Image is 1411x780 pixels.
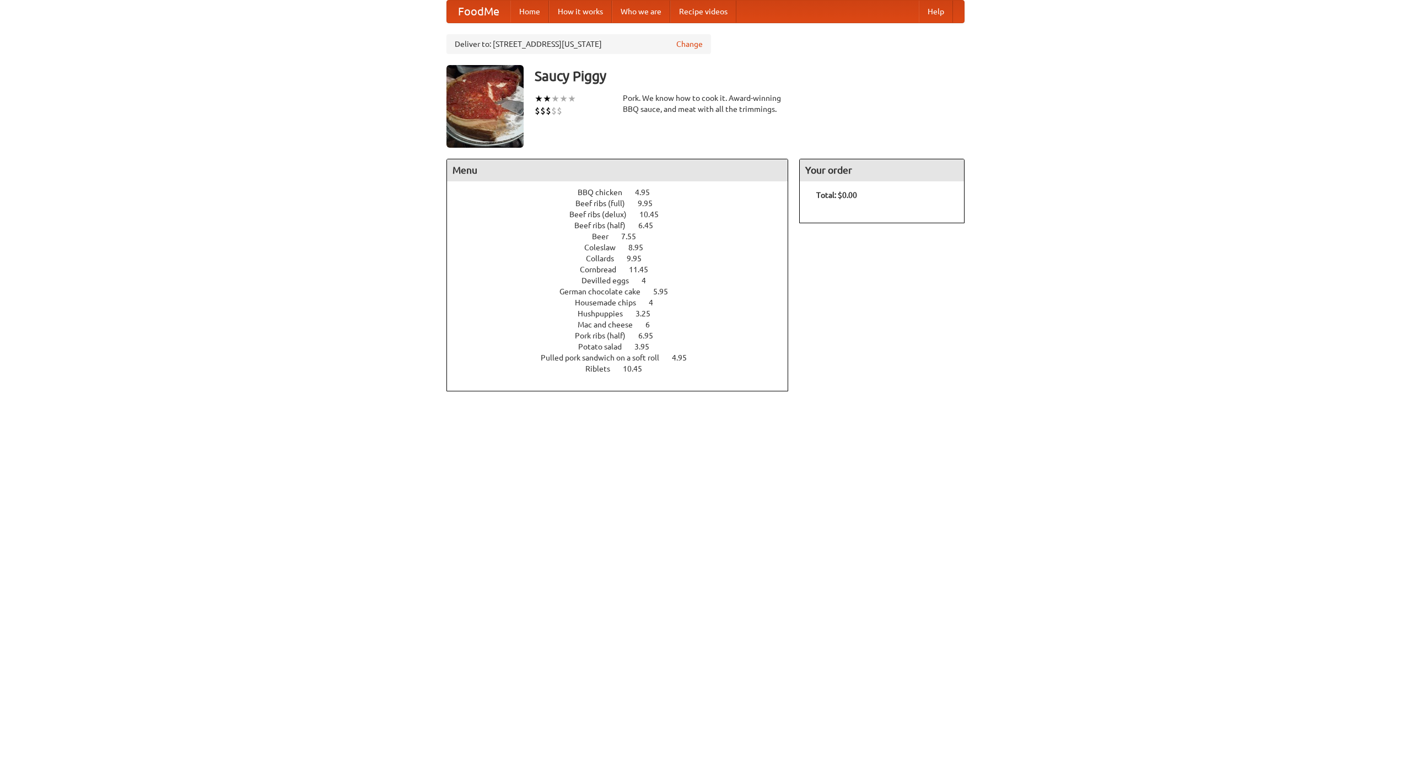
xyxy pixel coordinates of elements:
span: Beef ribs (half) [574,221,637,230]
a: Collards 9.95 [586,254,662,263]
li: $ [540,105,546,117]
a: Mac and cheese 6 [578,320,670,329]
a: Beef ribs (half) 6.45 [574,221,674,230]
span: 4.95 [635,188,661,197]
span: 6.95 [638,331,664,340]
li: ★ [568,93,576,105]
a: Beef ribs (delux) 10.45 [569,210,679,219]
span: 6 [645,320,661,329]
a: BBQ chicken 4.95 [578,188,670,197]
a: Home [510,1,549,23]
a: Pulled pork sandwich on a soft roll 4.95 [541,353,707,362]
span: Collards [586,254,625,263]
a: Coleslaw 8.95 [584,243,664,252]
a: Beef ribs (full) 9.95 [575,199,673,208]
span: Beef ribs (full) [575,199,636,208]
span: Coleslaw [584,243,627,252]
a: Pork ribs (half) 6.95 [575,331,674,340]
span: Mac and cheese [578,320,644,329]
span: 10.45 [623,364,653,373]
span: Cornbread [580,265,627,274]
h4: Your order [800,159,964,181]
a: Change [676,39,703,50]
span: 6.45 [638,221,664,230]
a: Riblets 10.45 [585,364,663,373]
a: FoodMe [447,1,510,23]
li: $ [546,105,551,117]
span: 9.95 [627,254,653,263]
a: Cornbread 11.45 [580,265,669,274]
span: Potato salad [578,342,633,351]
span: 11.45 [629,265,659,274]
span: Pork ribs (half) [575,331,637,340]
a: Beer 7.55 [592,232,656,241]
a: Recipe videos [670,1,736,23]
a: How it works [549,1,612,23]
span: German chocolate cake [559,287,651,296]
span: BBQ chicken [578,188,633,197]
span: 10.45 [639,210,670,219]
span: Riblets [585,364,621,373]
span: 3.25 [636,309,661,318]
b: Total: $0.00 [816,191,857,200]
h3: Saucy Piggy [535,65,965,87]
h4: Menu [447,159,788,181]
span: 4 [649,298,664,307]
span: 9.95 [638,199,664,208]
a: Help [919,1,953,23]
span: Beef ribs (delux) [569,210,638,219]
span: 4.95 [672,353,698,362]
span: Beer [592,232,620,241]
li: ★ [535,93,543,105]
img: angular.jpg [446,65,524,148]
div: Deliver to: [STREET_ADDRESS][US_STATE] [446,34,711,54]
span: 8.95 [628,243,654,252]
a: Housemade chips 4 [575,298,674,307]
a: Potato salad 3.95 [578,342,670,351]
li: $ [557,105,562,117]
span: 3.95 [634,342,660,351]
span: 5.95 [653,287,679,296]
div: Pork. We know how to cook it. Award-winning BBQ sauce, and meat with all the trimmings. [623,93,788,115]
a: Who we are [612,1,670,23]
span: Pulled pork sandwich on a soft roll [541,353,670,362]
li: $ [535,105,540,117]
span: Devilled eggs [581,276,640,285]
span: 4 [642,276,657,285]
span: Hushpuppies [578,309,634,318]
a: German chocolate cake 5.95 [559,287,688,296]
li: ★ [559,93,568,105]
li: ★ [543,93,551,105]
a: Devilled eggs 4 [581,276,666,285]
span: Housemade chips [575,298,647,307]
li: $ [551,105,557,117]
span: 7.55 [621,232,647,241]
li: ★ [551,93,559,105]
a: Hushpuppies 3.25 [578,309,671,318]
